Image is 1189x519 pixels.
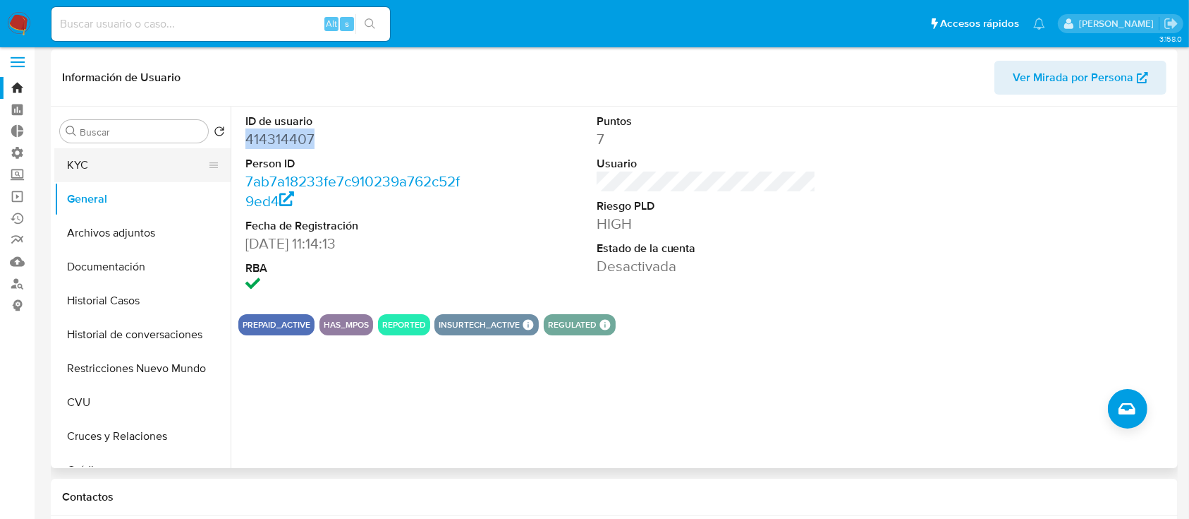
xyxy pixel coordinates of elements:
button: Historial Casos [54,284,231,318]
dd: [DATE] 11:14:13 [245,234,465,253]
dt: Estado de la cuenta [597,241,817,256]
a: 7ab7a18233fe7c910239a762c52f9ed4 [245,171,460,211]
button: search-icon [355,14,384,34]
dd: 414314407 [245,129,465,149]
button: Archivos adjuntos [54,216,231,250]
button: Ver Mirada por Persona [994,61,1166,95]
dt: Usuario [597,156,817,172]
h1: Contactos [62,490,1166,504]
dd: Desactivada [597,256,817,276]
p: emmanuel.vitiello@mercadolibre.com [1079,17,1159,30]
dt: Person ID [245,156,465,172]
dt: RBA [245,261,465,276]
button: KYC [54,148,219,182]
button: General [54,182,231,216]
dd: 7 [597,129,817,149]
dt: ID de usuario [245,114,465,129]
input: Buscar usuario o caso... [51,15,390,33]
button: Restricciones Nuevo Mundo [54,352,231,386]
dt: Fecha de Registración [245,218,465,234]
button: Volver al orden por defecto [214,126,225,141]
dt: Puntos [597,114,817,129]
input: Buscar [80,126,202,138]
a: Salir [1164,16,1178,31]
dt: Riesgo PLD [597,198,817,214]
button: CVU [54,386,231,419]
span: Alt [326,17,337,30]
dd: HIGH [597,214,817,234]
h1: Información de Usuario [62,71,181,85]
button: Historial de conversaciones [54,318,231,352]
span: Accesos rápidos [940,16,1019,31]
button: Buscar [66,126,77,137]
a: Notificaciones [1033,18,1045,30]
span: s [345,17,349,30]
button: Documentación [54,250,231,284]
button: Créditos [54,453,231,487]
button: Cruces y Relaciones [54,419,231,453]
span: Ver Mirada por Persona [1013,61,1133,95]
